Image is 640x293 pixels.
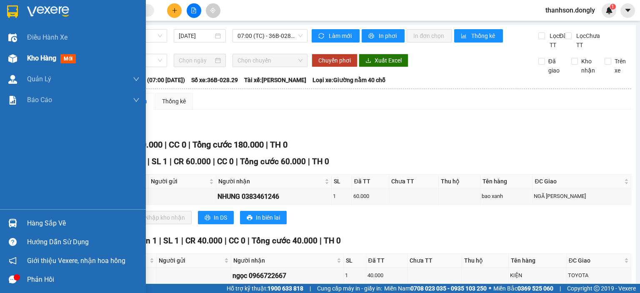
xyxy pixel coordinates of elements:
span: CC 0 [217,157,234,166]
span: Loại xe: Giường nằm 40 chỗ [312,75,385,85]
span: | [236,157,238,166]
span: TH 0 [324,236,341,245]
div: Phản hồi [27,273,140,286]
span: Đã giao [545,57,565,75]
span: CR 40.000 [185,236,222,245]
img: warehouse-icon [8,54,17,63]
div: Hướng dẫn sử dụng [27,236,140,248]
img: warehouse-icon [8,75,17,84]
span: plus [172,8,177,13]
span: | [165,140,167,150]
img: solution-icon [8,96,17,105]
strong: 0369 525 060 [517,285,553,292]
span: ⚪️ [489,287,491,290]
span: Lọc Đã TT [546,31,568,50]
button: aim [206,3,220,18]
input: Chọn ngày [179,56,213,65]
span: Cung cấp máy in - giấy in: [317,284,382,293]
span: down [133,76,140,83]
button: printerIn biên lai [240,211,287,224]
span: Đơn 1 [135,236,157,245]
span: SĐT XE 0867 585 938 [22,35,66,53]
th: Chưa TT [407,254,462,268]
strong: 1900 633 818 [267,285,303,292]
span: Xuất Excel [375,56,402,65]
th: Tên hàng [480,175,532,188]
th: Tên hàng [509,254,567,268]
div: bao xanh [482,192,531,200]
span: Người gửi [159,256,222,265]
span: Người nhận [233,256,335,265]
span: Miền Nam [384,284,487,293]
span: Tổng cước 40.000 [252,236,317,245]
span: | [320,236,322,245]
span: CC 0 [229,236,245,245]
span: Hỗ trợ kỹ thuật: [227,284,303,293]
button: In đơn chọn [407,29,452,43]
span: | [170,157,172,166]
span: printer [247,215,252,221]
span: caret-down [624,7,632,14]
button: bar-chartThống kê [454,29,503,43]
span: Làm mới [329,31,353,40]
button: plus [167,3,182,18]
img: warehouse-icon [8,219,17,228]
span: | [310,284,311,293]
span: thanhson.dongly [539,5,602,15]
span: bar-chart [461,33,468,40]
span: CR 60.000 [174,157,211,166]
th: Đã TT [352,175,390,188]
th: SL [344,254,366,268]
sup: 1 [610,4,616,10]
button: printerIn DS [198,211,234,224]
span: Kho nhận [578,57,598,75]
span: copyright [594,285,600,291]
span: Kho hàng [27,54,56,62]
span: | [181,236,183,245]
button: file-add [187,3,201,18]
span: printer [368,33,375,40]
span: Miền Bắc [493,284,553,293]
span: Chọn chuyến [237,54,303,67]
div: KIỆN [510,271,565,280]
span: Người gửi [151,177,207,186]
span: ĐC Giao [569,256,622,265]
th: Thu hộ [462,254,508,268]
span: 1 [611,4,614,10]
button: Chuyển phơi [312,54,357,67]
span: message [9,275,17,283]
span: Báo cáo [27,95,52,105]
div: 60.000 [353,192,388,200]
span: GP1510250213 [71,43,121,52]
span: sync [318,33,325,40]
span: Lọc Chưa TT [573,31,605,50]
span: | [225,236,227,245]
span: Tài xế: [PERSON_NAME] [244,75,306,85]
img: logo-vxr [7,5,18,18]
span: | [159,236,161,245]
div: ngọc 0966722667 [232,270,342,281]
div: Thống kê [162,97,186,106]
div: Hàng sắp về [27,217,140,230]
th: Đã TT [366,254,408,268]
button: printerIn phơi [362,29,405,43]
span: In DS [214,213,227,222]
span: Tổng cước 180.000 [192,140,264,150]
span: In biên lai [256,213,280,222]
span: | [247,236,250,245]
button: syncLàm mới [312,29,360,43]
div: 1 [345,271,365,280]
img: warehouse-icon [8,33,17,42]
span: | [266,140,268,150]
button: downloadNhập kho nhận [129,211,192,224]
span: | [308,157,310,166]
span: CC 0 [169,140,186,150]
strong: CHUYỂN PHÁT NHANH ĐÔNG LÝ [18,7,70,34]
div: 1 [333,192,350,200]
span: mới [60,54,76,63]
div: NGÃ [PERSON_NAME] [534,192,629,200]
span: Tổng cước 60.000 [240,157,306,166]
span: | [213,157,215,166]
input: 15/10/2025 [179,31,213,40]
span: 07:00 (TC) - 36B-028.29 [237,30,303,42]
